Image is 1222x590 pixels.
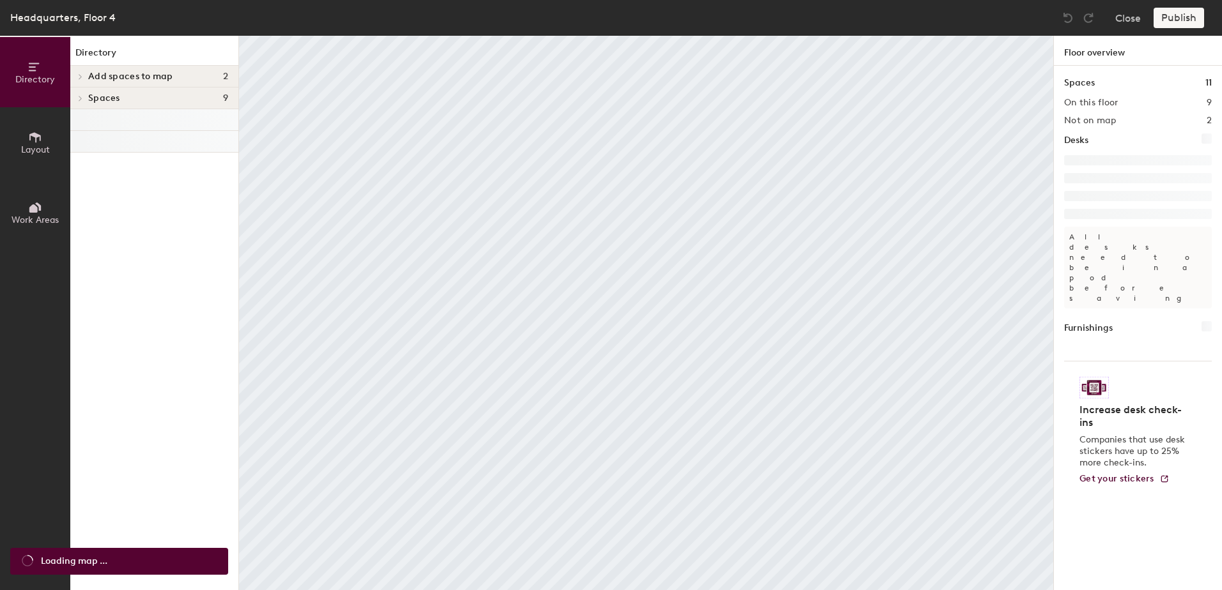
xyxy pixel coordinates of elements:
[239,36,1053,590] canvas: Map
[10,10,116,26] div: Headquarters, Floor 4
[1205,76,1212,90] h1: 11
[1115,8,1141,28] button: Close
[1079,434,1189,469] p: Companies that use desk stickers have up to 25% more check-ins.
[1064,98,1118,108] h2: On this floor
[41,554,107,568] span: Loading map ...
[1054,36,1222,66] h1: Floor overview
[15,74,55,85] span: Directory
[1207,98,1212,108] h2: 9
[1064,116,1116,126] h2: Not on map
[70,46,238,66] h1: Directory
[1064,227,1212,308] p: All desks need to be in a pod before saving
[223,93,228,103] span: 9
[1082,11,1095,24] img: Redo
[1079,473,1154,484] span: Get your stickers
[12,215,59,225] span: Work Areas
[1064,321,1113,335] h1: Furnishings
[21,144,50,155] span: Layout
[88,93,120,103] span: Spaces
[1207,116,1212,126] h2: 2
[1064,133,1088,147] h1: Desks
[88,72,173,82] span: Add spaces to map
[1062,11,1074,24] img: Undo
[223,72,228,82] span: 2
[1064,76,1095,90] h1: Spaces
[1079,474,1170,485] a: Get your stickers
[1079,377,1109,398] img: Sticker logo
[1079,404,1189,429] h4: Increase desk check-ins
